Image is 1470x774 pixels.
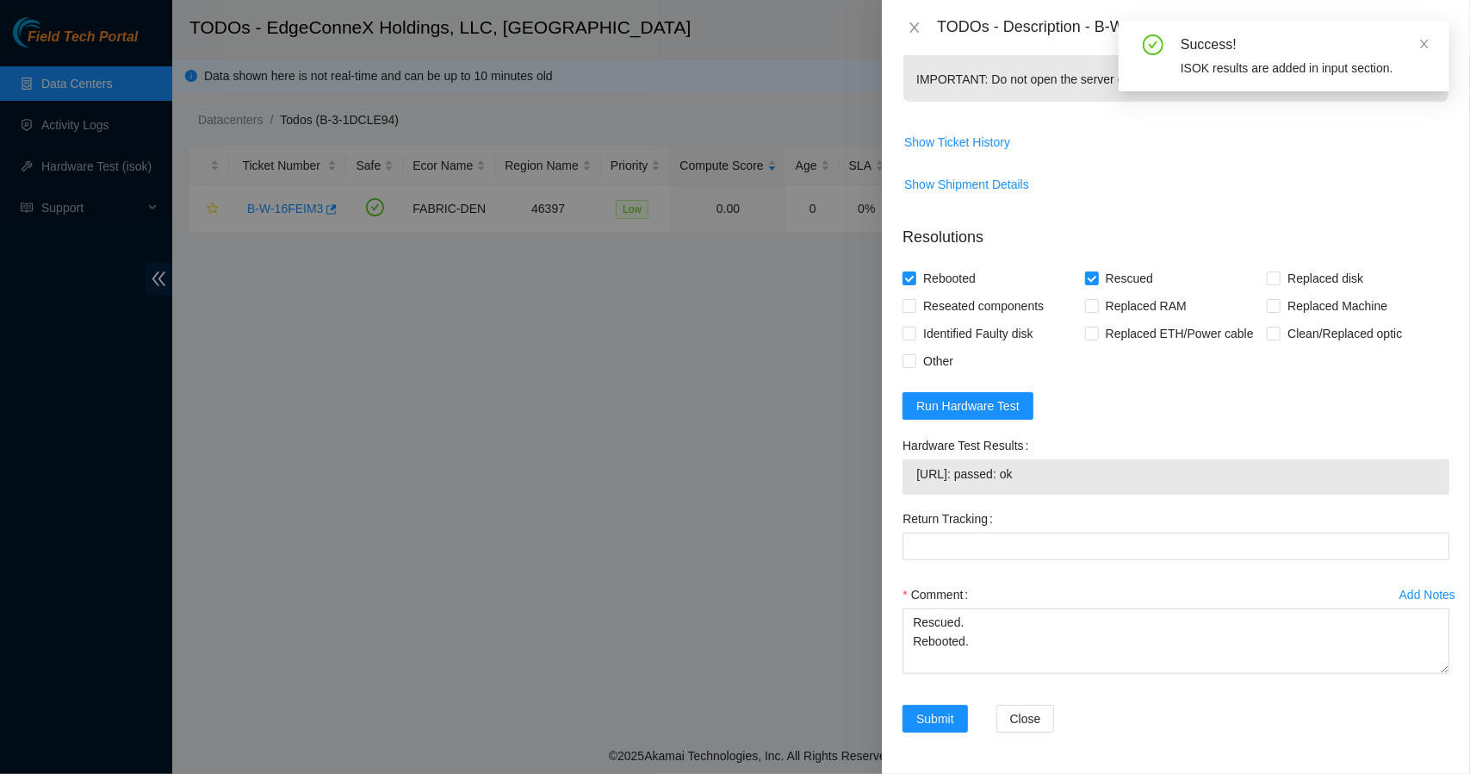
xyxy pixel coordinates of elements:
span: Rescued [1099,265,1160,292]
button: Add Notes [1399,581,1456,609]
button: Close [902,20,927,36]
input: Return Tracking [902,533,1449,560]
span: Reseated components [916,292,1051,320]
span: Submit [916,709,954,728]
span: Clean/Replaced optic [1281,320,1409,347]
div: Add Notes [1399,589,1455,601]
button: Close [996,705,1055,733]
button: Show Shipment Details [903,171,1030,198]
button: Submit [902,705,968,733]
span: check-circle [1143,34,1163,55]
span: Replaced disk [1281,265,1370,292]
span: Replaced ETH/Power cable [1099,320,1261,347]
span: close [1418,38,1430,50]
span: Replaced Machine [1281,292,1394,320]
button: Show Ticket History [903,128,1011,156]
span: Identified Faulty disk [916,320,1040,347]
span: Replaced RAM [1099,292,1194,320]
span: Show Ticket History [904,133,1010,152]
label: Hardware Test Results [902,432,1035,459]
label: Comment [902,581,975,609]
p: Resolutions [902,212,1449,249]
span: Run Hardware Test [916,396,1020,415]
label: Return Tracking [902,505,1000,533]
span: close [908,21,921,34]
div: TODOs - Description - B-W-16FEIM3 [937,14,1449,41]
span: [URL]: passed: ok [916,465,1436,484]
span: Close [1010,709,1041,728]
span: Rebooted [916,265,983,292]
span: Other [916,347,960,375]
div: ISOK results are added in input section. [1181,59,1429,78]
textarea: Comment [902,609,1449,674]
span: Show Shipment Details [904,175,1029,194]
div: Success! [1181,34,1429,55]
button: Run Hardware Test [902,392,1033,420]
